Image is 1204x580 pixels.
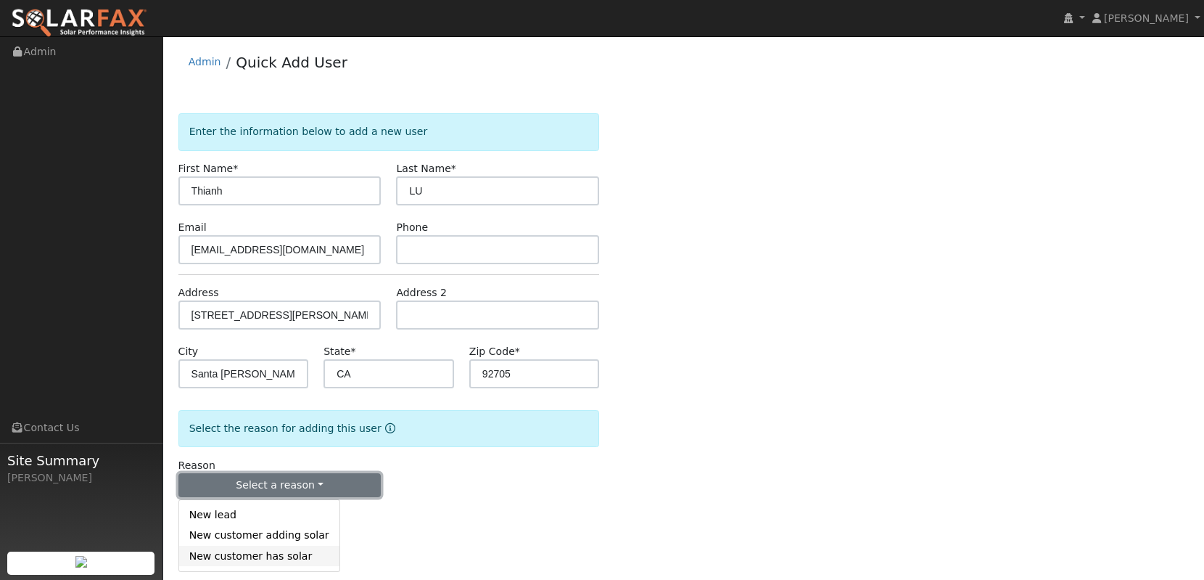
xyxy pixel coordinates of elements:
[178,344,199,359] label: City
[1104,12,1189,24] span: [PERSON_NAME]
[233,163,238,174] span: Required
[515,346,520,357] span: Required
[179,526,339,546] a: New customer adding solar
[396,285,447,301] label: Address 2
[179,505,339,526] a: New lead
[323,344,355,359] label: State
[178,220,207,235] label: Email
[469,344,520,359] label: Zip Code
[178,410,600,447] div: Select the reason for adding this user
[178,473,382,498] button: Select a reason
[178,285,219,301] label: Address
[7,451,155,470] span: Site Summary
[178,113,600,150] div: Enter the information below to add a new user
[350,346,355,357] span: Required
[396,161,455,176] label: Last Name
[179,546,339,566] a: New customer has solar
[236,54,347,71] a: Quick Add User
[178,161,239,176] label: First Name
[11,8,147,38] img: SolarFax
[75,556,87,568] img: retrieve
[7,470,155,486] div: [PERSON_NAME]
[451,163,456,174] span: Required
[189,56,221,68] a: Admin
[178,458,215,473] label: Reason
[396,220,428,235] label: Phone
[382,422,395,434] a: Reason for new user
